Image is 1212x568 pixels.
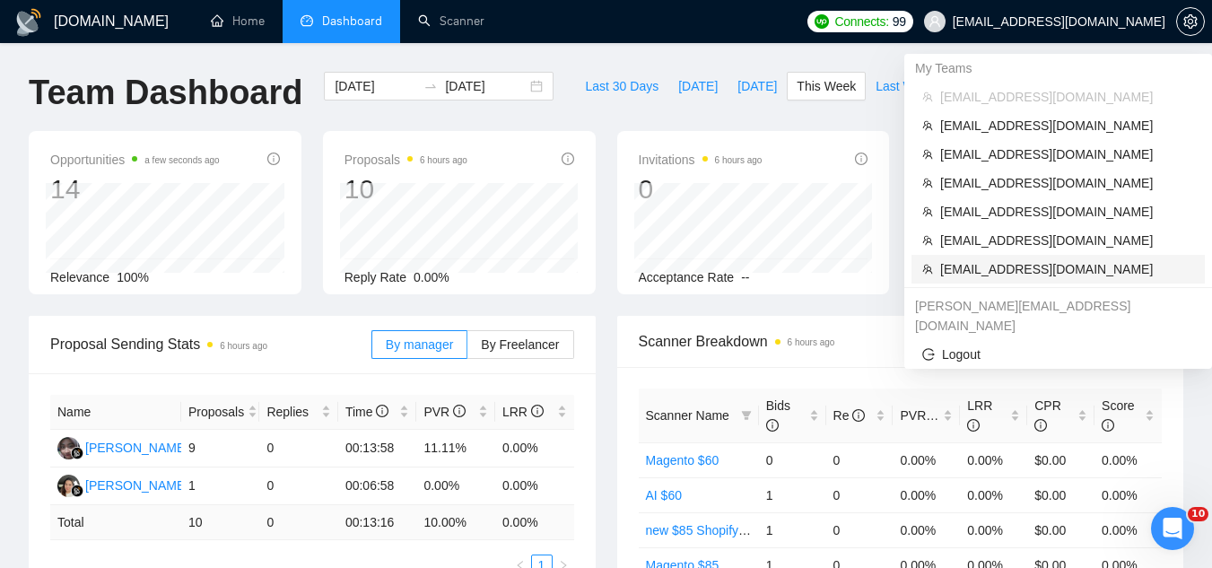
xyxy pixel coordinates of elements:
td: 1 [759,477,826,512]
span: LRR [502,405,544,419]
span: 99 [893,12,906,31]
span: Invitations [639,149,763,170]
td: 0.00% [495,468,574,505]
td: 0.00% [893,512,960,547]
span: CPR [1034,398,1061,433]
span: setting [1177,14,1204,29]
span: 0.00% [414,270,449,284]
td: 10 [181,505,260,540]
td: $0.00 [1027,512,1094,547]
img: logo [14,8,43,37]
span: Reply Rate [344,270,406,284]
span: [EMAIL_ADDRESS][DOMAIN_NAME] [940,173,1194,193]
td: 0.00% [1094,512,1162,547]
span: team [922,178,933,188]
td: 0.00% [1094,442,1162,477]
span: team [922,235,933,246]
span: This Week [797,76,856,96]
td: 0 [259,430,338,468]
span: Last Week [876,76,935,96]
iframe: Intercom live chat [1151,507,1194,550]
span: Score [1102,398,1135,433]
span: filter [737,402,755,429]
td: 0.00% [416,468,495,505]
span: Re [833,408,866,423]
span: team [922,264,933,275]
span: team [922,120,933,131]
th: Replies [259,395,338,430]
div: [PERSON_NAME] Ayra [85,438,217,458]
span: [EMAIL_ADDRESS][DOMAIN_NAME] [940,259,1194,279]
span: PVR [900,408,942,423]
span: logout [922,348,935,361]
span: By manager [386,337,453,352]
img: LA [57,475,80,497]
span: info-circle [766,419,779,432]
span: team [922,92,933,102]
time: 6 hours ago [788,337,835,347]
a: new $85 Shopify Development [646,523,816,537]
a: Magento $60 [646,453,719,468]
span: Relevance [50,270,109,284]
td: 1 [181,468,260,505]
td: 0.00% [893,442,960,477]
span: Time [345,405,388,419]
td: 00:06:58 [338,468,417,505]
span: Acceptance Rate [639,270,735,284]
span: Replies [266,402,318,422]
span: Connects: [834,12,888,31]
span: Proposal Sending Stats [50,333,371,355]
a: searchScanner [418,13,484,29]
td: 0.00% [495,430,574,468]
th: Proposals [181,395,260,430]
button: [DATE] [668,72,728,100]
button: Last 30 Days [575,72,668,100]
a: homeHome [211,13,265,29]
span: team [922,149,933,160]
span: info-circle [855,153,868,165]
img: gigradar-bm.png [71,485,83,497]
span: info-circle [376,405,388,417]
span: info-circle [267,153,280,165]
span: [DATE] [737,76,777,96]
span: [EMAIL_ADDRESS][DOMAIN_NAME] [940,116,1194,135]
span: Logout [922,345,1194,364]
span: Dashboard [322,13,382,29]
button: Last Week [866,72,945,100]
a: NF[PERSON_NAME] Ayra [57,440,217,454]
button: This Week [787,72,866,100]
td: 0.00% [1094,477,1162,512]
span: [EMAIL_ADDRESS][DOMAIN_NAME] [940,231,1194,250]
th: Name [50,395,181,430]
td: 0 [826,512,894,547]
span: user [929,15,941,28]
time: 6 hours ago [420,155,467,165]
input: End date [445,76,527,96]
button: setting [1176,7,1205,36]
td: $0.00 [1027,442,1094,477]
span: [DATE] [678,76,718,96]
div: 0 [639,172,763,206]
time: 6 hours ago [220,341,267,351]
span: filter [741,410,752,421]
span: Scanner Name [646,408,729,423]
img: NF [57,437,80,459]
td: 9 [181,430,260,468]
span: [EMAIL_ADDRESS][DOMAIN_NAME] [940,87,1194,107]
span: info-circle [531,405,544,417]
td: 0.00% [960,512,1027,547]
span: 100% [117,270,149,284]
div: 14 [50,172,220,206]
h1: Team Dashboard [29,72,302,114]
span: [EMAIL_ADDRESS][DOMAIN_NAME] [940,144,1194,164]
span: info-circle [967,419,980,432]
a: AI $60 [646,488,682,502]
span: Proposals [344,149,467,170]
td: $0.00 [1027,477,1094,512]
td: 00:13:58 [338,430,417,468]
span: info-circle [852,409,865,422]
td: 11.11% [416,430,495,468]
input: Start date [335,76,416,96]
button: [DATE] [728,72,787,100]
div: My Teams [904,54,1212,83]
